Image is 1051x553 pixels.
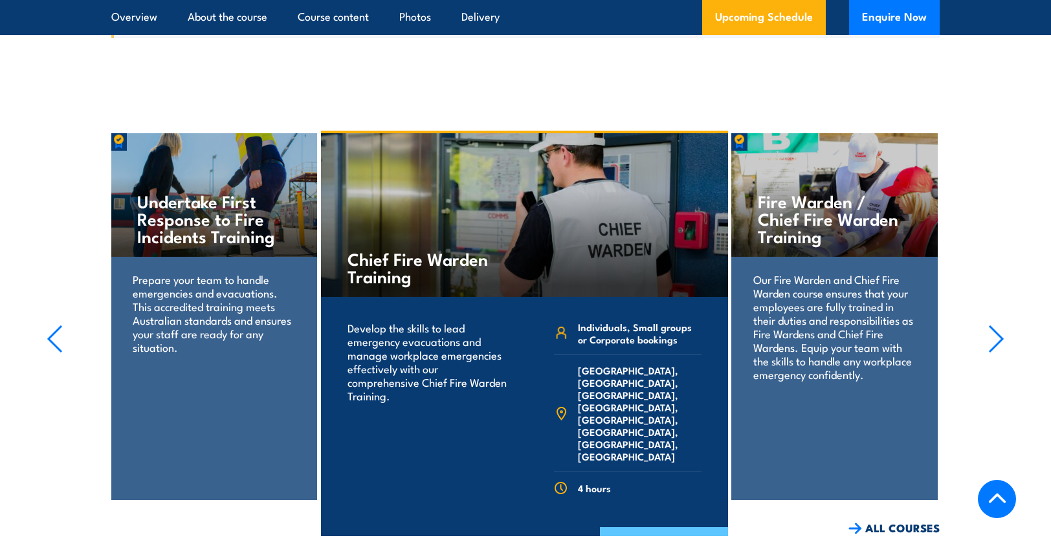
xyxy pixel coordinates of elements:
h4: Fire Warden / Chief Fire Warden Training [758,192,911,244]
p: Prepare your team to handle emergencies and evacuations. This accredited training meets Australia... [133,272,295,354]
p: Develop the skills to lead emergency evacuations and manage workplace emergencies effectively wit... [348,321,507,402]
span: [GEOGRAPHIC_DATA], [GEOGRAPHIC_DATA], [GEOGRAPHIC_DATA], [GEOGRAPHIC_DATA], [GEOGRAPHIC_DATA], [G... [578,364,701,462]
span: Individuals, Small groups or Corporate bookings [578,321,701,345]
a: ALL COURSES [848,521,940,536]
h4: Undertake First Response to Fire Incidents Training [137,192,291,244]
h4: Chief Fire Warden Training [348,250,500,285]
p: Our Fire Warden and Chief Fire Warden course ensures that your employees are fully trained in the... [753,272,916,381]
span: 4 hours [578,482,611,494]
